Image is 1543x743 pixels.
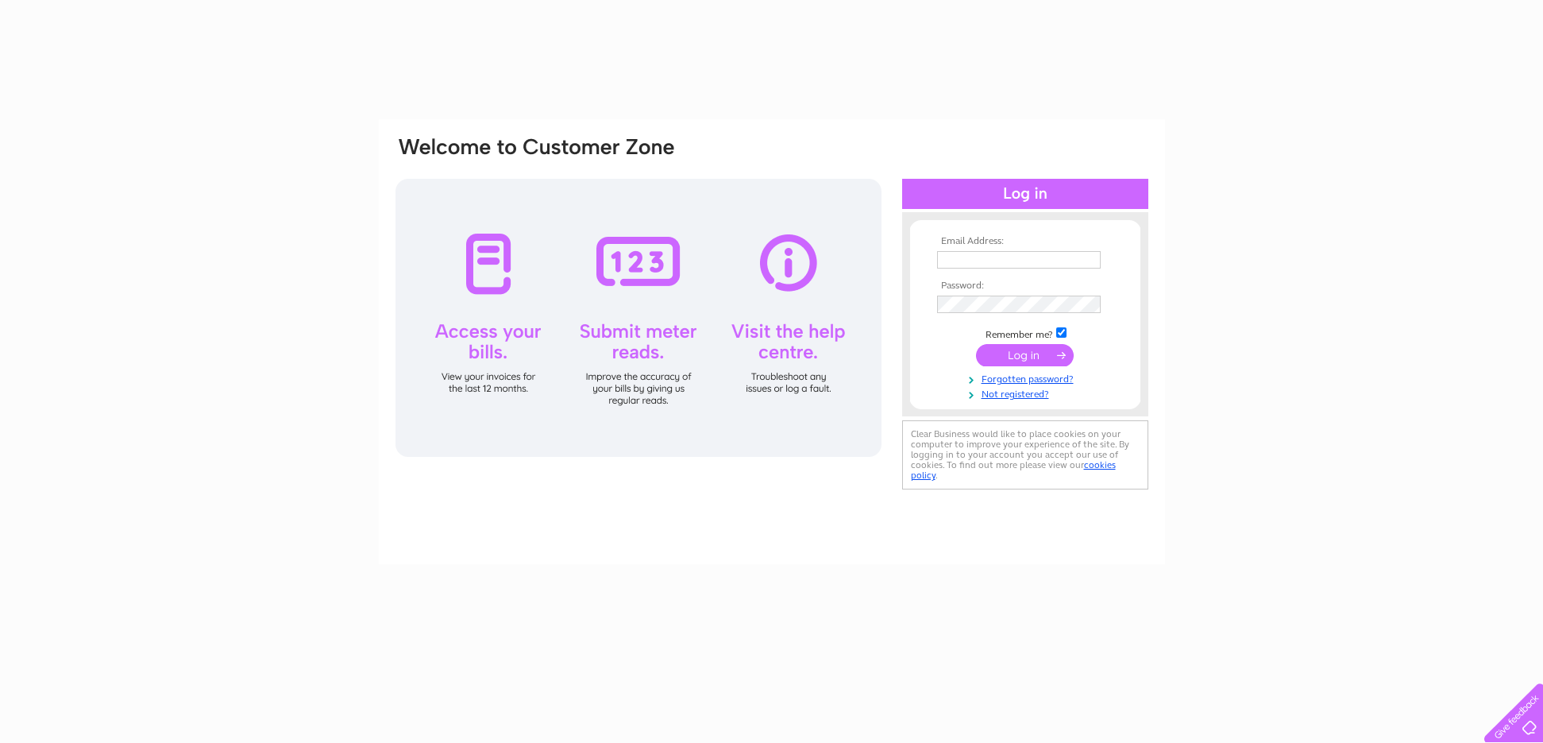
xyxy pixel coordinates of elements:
th: Password: [933,281,1117,292]
div: Clear Business would like to place cookies on your computer to improve your experience of the sit... [902,420,1148,490]
input: Submit [976,344,1074,366]
a: Forgotten password? [937,370,1117,385]
a: Not registered? [937,385,1117,401]
td: Remember me? [933,325,1117,341]
a: cookies policy [911,459,1116,481]
th: Email Address: [933,236,1117,247]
